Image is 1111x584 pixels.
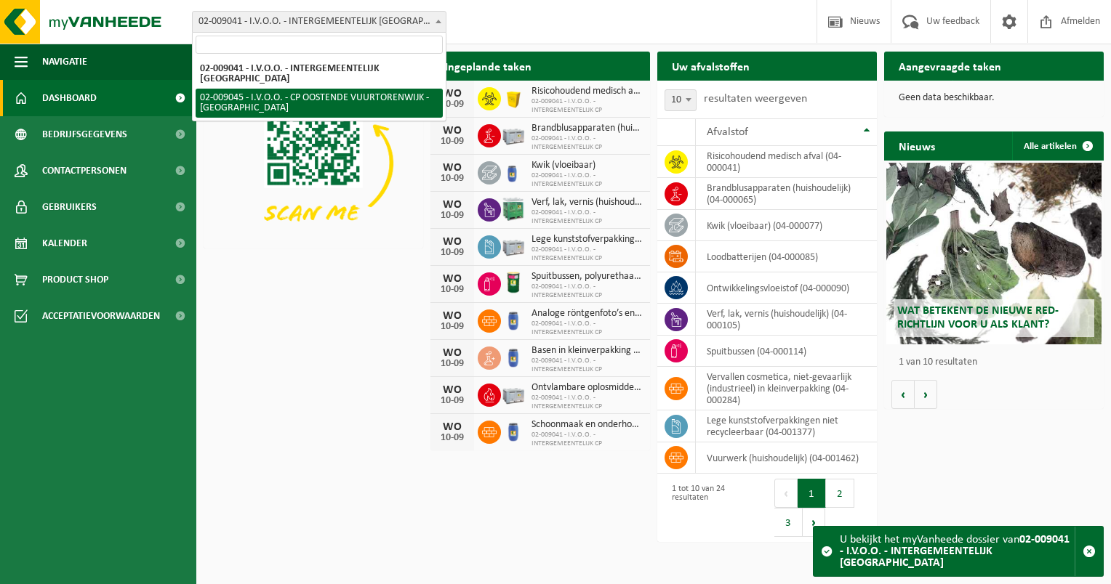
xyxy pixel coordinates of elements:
td: vervallen cosmetica, niet-gevaarlijk (industrieel) in kleinverpakking (04-000284) [696,367,877,410]
span: Gebruikers [42,189,97,225]
div: 10-09 [438,285,467,295]
img: PB-LB-0680-HPE-GY-11 [501,122,526,147]
img: Download de VHEPlus App [204,81,423,246]
img: PB-OT-0120-HPE-00-02 [501,344,526,369]
h2: Ingeplande taken [430,52,546,80]
div: 10-09 [438,137,467,147]
strong: 02-009041 - I.V.O.O. - INTERGEMEENTELIJK [GEOGRAPHIC_DATA] [840,534,1070,569]
span: 10 [665,90,696,110]
span: 02-009041 - I.V.O.O. - INTERGEMEENTELIJK CP [532,134,643,152]
img: PB-OT-0120-HPE-00-02 [501,418,526,443]
span: Analoge röntgenfoto’s en nitraatfilms (huishoudelijk) [532,308,643,320]
a: Alle artikelen [1012,131,1102,161]
div: 1 tot 10 van 24 resultaten [665,477,760,538]
td: vuurwerk (huishoudelijk) (04-001462) [696,442,877,474]
img: LP-SB-00050-HPE-22 [501,85,526,110]
div: WO [438,236,467,248]
label: resultaten weergeven [704,93,807,105]
button: 1 [798,479,826,508]
div: WO [438,199,467,211]
td: loodbatterijen (04-000085) [696,241,877,272]
img: PB-OT-0200-MET-00-03 [501,270,526,295]
span: 02-009041 - I.V.O.O. - INTERGEMEENTELIJK CP - OOSTENDE [193,12,446,32]
td: verf, lak, vernis (huishoudelijk) (04-000105) [696,304,877,336]
h2: Uw afvalstoffen [657,52,764,80]
span: Kalender [42,225,87,261]
span: Ontvlambare oplosmiddelen (huishoudelijk) [532,382,643,394]
div: U bekijkt het myVanheede dossier van [840,527,1075,576]
span: 02-009041 - I.V.O.O. - INTERGEMEENTELIJK CP [532,431,643,448]
h2: Aangevraagde taken [884,52,1016,80]
button: Volgende [915,380,937,409]
div: WO [438,125,467,137]
td: spuitbussen (04-000114) [696,336,877,367]
span: Bedrijfsgegevens [42,116,127,153]
span: Product Shop [42,261,108,298]
li: 02-009041 - I.V.O.O. - INTERGEMEENTELIJK [GEOGRAPHIC_DATA] [196,60,443,89]
div: 10-09 [438,433,467,443]
img: PB-HB-1400-HPE-GN-11 [501,195,526,222]
button: Next [803,508,825,537]
span: Spuitbussen, polyurethaan (pu) [532,271,643,283]
span: Lege kunststofverpakkingen niet recycleerbaar [532,234,643,246]
span: 10 [665,89,697,111]
span: Wat betekent de nieuwe RED-richtlijn voor u als klant? [897,305,1059,330]
span: Contactpersonen [42,153,127,189]
span: 02-009041 - I.V.O.O. - INTERGEMEENTELIJK CP [532,208,643,226]
span: Basen in kleinverpakking (huishoudelijk) [532,345,643,357]
div: WO [438,347,467,359]
div: 10-09 [438,174,467,184]
button: 2 [826,479,854,508]
span: 02-009041 - I.V.O.O. - INTERGEMEENTELIJK CP [532,357,643,374]
span: Verf, lak, vernis (huishoudelijk) [532,197,643,208]
img: PB-LB-0680-HPE-GY-11 [501,233,526,258]
div: WO [438,88,467,100]
span: 02-009041 - I.V.O.O. - INTERGEMEENTELIJK CP [532,283,643,300]
img: PB-LB-0680-HPE-GY-11 [501,381,526,406]
span: 02-009041 - I.V.O.O. - INTERGEMEENTELIJK CP [532,171,643,189]
div: 10-09 [438,100,467,110]
span: 02-009041 - I.V.O.O. - INTERGEMEENTELIJK CP [532,320,643,337]
span: Brandblusapparaten (huishoudelijk) [532,123,643,134]
img: LP-OT-00060-HPE-21 [501,159,526,184]
td: risicohoudend medisch afval (04-000041) [696,146,877,178]
span: 02-009041 - I.V.O.O. - INTERGEMEENTELIJK CP - OOSTENDE [192,11,446,33]
img: PB-OT-0120-HPE-00-02 [501,307,526,332]
span: 02-009041 - I.V.O.O. - INTERGEMEENTELIJK CP [532,394,643,411]
td: ontwikkelingsvloeistof (04-000090) [696,272,877,304]
span: Risicohoudend medisch afval [532,86,643,97]
div: WO [438,162,467,174]
div: 10-09 [438,359,467,369]
a: Wat betekent de nieuwe RED-richtlijn voor u als klant? [886,163,1102,344]
div: WO [438,310,467,322]
li: 02-009045 - I.V.O.O. - CP OOSTENDE VUURTORENWIJK - [GEOGRAPHIC_DATA] [196,89,443,118]
div: WO [438,384,467,396]
div: WO [438,273,467,285]
td: brandblusapparaten (huishoudelijk) (04-000065) [696,178,877,210]
td: Lege kunststofverpakkingen niet recycleerbaar (04-001377) [696,410,877,442]
button: Vorige [891,380,915,409]
span: Acceptatievoorwaarden [42,298,160,334]
span: 02-009041 - I.V.O.O. - INTERGEMEENTELIJK CP [532,97,643,115]
div: 10-09 [438,322,467,332]
span: Afvalstof [707,126,748,138]
span: Navigatie [42,44,87,80]
span: Schoonmaak en onderhoudsmiddelen (huishoudelijk) [532,419,643,431]
div: 10-09 [438,211,467,221]
h2: Nieuws [884,131,950,160]
p: 1 van 10 resultaten [899,357,1096,368]
button: Previous [774,479,798,508]
div: 10-09 [438,396,467,406]
td: kwik (vloeibaar) (04-000077) [696,210,877,241]
p: Geen data beschikbaar. [899,93,1089,103]
span: 02-009041 - I.V.O.O. - INTERGEMEENTELIJK CP [532,246,643,263]
div: 10-09 [438,248,467,258]
div: WO [438,421,467,433]
span: Kwik (vloeibaar) [532,160,643,171]
button: 3 [774,508,803,537]
span: Dashboard [42,80,97,116]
